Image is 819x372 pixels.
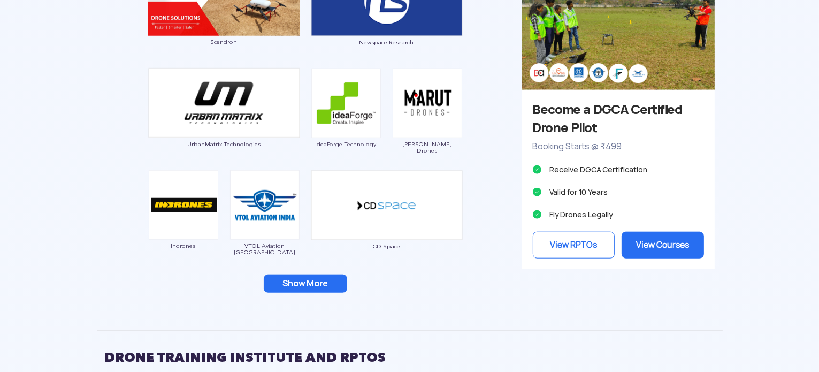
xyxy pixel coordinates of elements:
[311,69,381,138] img: ic_ideaforge.png
[148,200,219,249] a: Indrones
[392,141,463,154] span: [PERSON_NAME] Drones
[533,232,615,259] a: View RPTOs
[148,68,300,138] img: ic_urbanmatrix_double.png
[149,170,218,240] img: ic_indrones.png
[311,39,463,45] span: Newspace Research
[533,162,704,177] li: Receive DGCA Certification
[311,98,381,147] a: IdeaForge Technology
[148,39,300,45] span: Scandron
[229,242,300,255] span: VTOL Aviation [GEOGRAPHIC_DATA]
[148,98,300,148] a: UrbanMatrix Technologies
[148,242,219,249] span: Indrones
[230,170,300,240] img: ic_vtolaviation.png
[393,69,462,138] img: ic_marutdrones.png
[622,232,704,259] a: View Courses
[311,170,463,240] img: ic_cdspace_double.png
[533,140,704,154] p: Booking Starts @ ₹499
[264,275,347,293] button: Show More
[533,101,704,137] h3: Become a DGCA Certified Drone Pilot
[311,200,463,249] a: CD Space
[229,200,300,255] a: VTOL Aviation [GEOGRAPHIC_DATA]
[533,185,704,200] li: Valid for 10 Years
[311,141,381,147] span: IdeaForge Technology
[105,344,715,371] h2: DRONE TRAINING INSTITUTE AND RPTOS
[148,141,300,147] span: UrbanMatrix Technologies
[533,207,704,222] li: Fly Drones Legally
[311,243,463,249] span: CD Space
